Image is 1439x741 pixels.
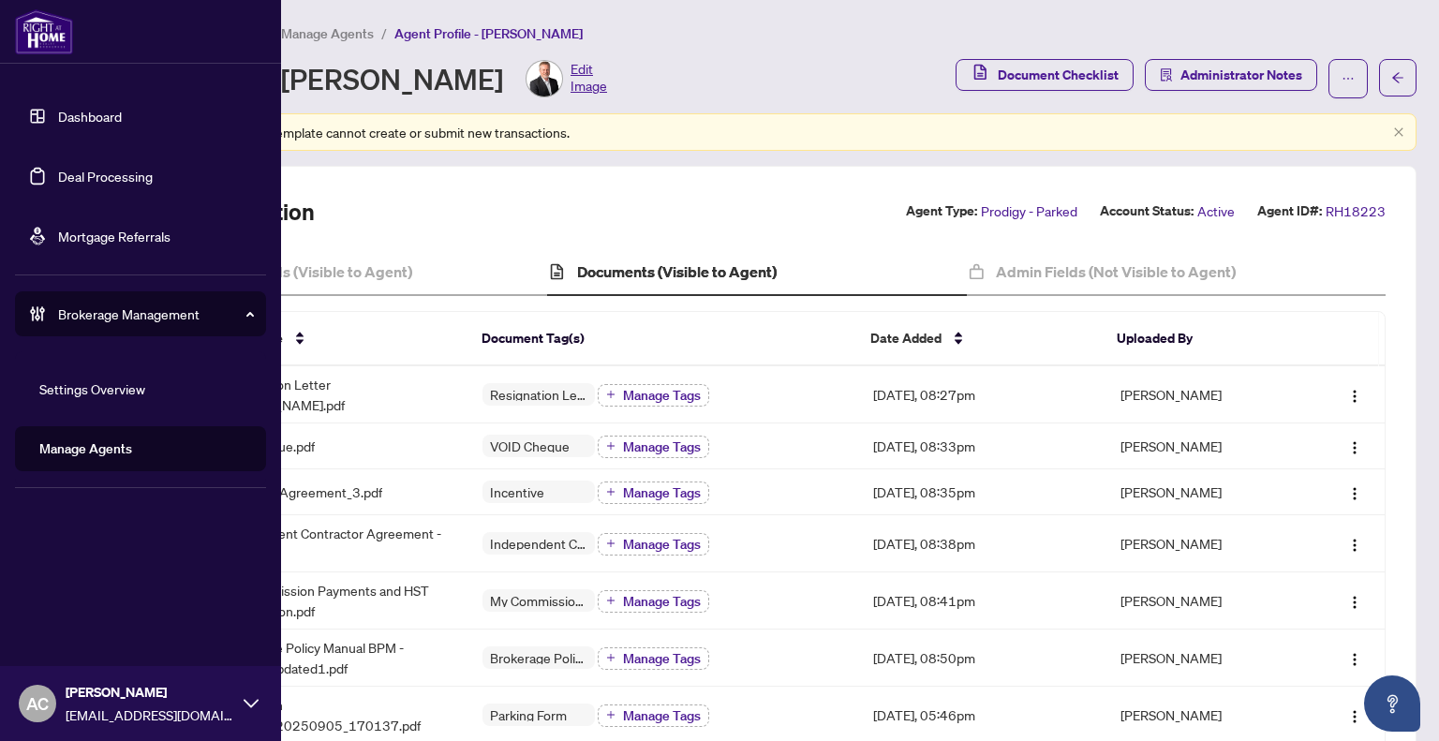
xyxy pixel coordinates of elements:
span: AC [26,690,49,717]
span: Resignation Letter [PERSON_NAME].pdf [222,374,452,415]
span: VOID Cheque [482,439,577,452]
span: Manage Agents [281,25,374,42]
span: arrow-left [1391,71,1404,84]
td: [PERSON_NAME] [1105,469,1301,515]
a: Settings Overview [39,380,145,397]
a: Mortgage Referrals [58,228,171,245]
span: [PERSON_NAME] [66,682,234,703]
button: Open asap [1364,675,1420,732]
span: Manage Tags [623,652,701,665]
button: Manage Tags [598,533,709,556]
button: close [1393,126,1404,139]
span: Active [1197,200,1235,222]
span: Prodigy - Parked [981,200,1077,222]
img: Logo [1347,652,1362,667]
img: Logo [1347,538,1362,553]
img: Profile Icon [527,61,562,96]
button: Logo [1340,528,1370,558]
a: Manage Agents [39,440,132,457]
span: plus [606,441,616,451]
button: Administrator Notes [1145,59,1317,91]
span: plus [606,539,616,548]
span: Independent Contractor Agreement - ICA.pdf [222,523,452,564]
span: [EMAIL_ADDRESS][DOMAIN_NAME] [66,704,234,725]
th: File Name [207,312,467,366]
button: Manage Tags [598,647,709,670]
td: [PERSON_NAME] [1105,572,1301,630]
label: Agent ID#: [1257,200,1322,222]
td: [DATE], 08:35pm [858,469,1105,515]
span: plus [606,653,616,662]
span: Burlington Scanner_20250905_170137.pdf [222,694,452,735]
span: Manage Tags [623,538,701,551]
td: [PERSON_NAME] [1105,366,1301,423]
th: Date Added [855,312,1102,366]
img: logo [15,9,73,54]
td: [PERSON_NAME] [1105,630,1301,687]
h4: Documents (Visible to Agent) [577,260,777,283]
span: Manage Tags [623,389,701,402]
td: [PERSON_NAME] [1105,515,1301,572]
span: plus [606,390,616,399]
span: Manage Tags [623,709,701,722]
span: Brokerage Policy Manual BPM - [DATE]_updated1.pdf [222,637,452,678]
span: Brokerage Management [58,304,253,324]
button: Document Checklist [956,59,1134,91]
img: Logo [1347,389,1362,404]
a: Deal Processing [58,168,153,185]
button: Logo [1340,379,1370,409]
span: Document Checklist [998,60,1119,90]
label: Agent Type: [906,200,977,222]
td: [DATE], 08:41pm [858,572,1105,630]
li: / [381,22,387,44]
span: Edit Image [571,60,607,97]
span: Incentive [482,485,552,498]
span: plus [606,487,616,496]
td: [PERSON_NAME] [1105,423,1301,469]
h4: Agent Profile Fields (Visible to Agent) [156,260,412,283]
span: Manage Tags [623,486,701,499]
span: Resignation Letter (From previous Brokerage) [482,388,595,401]
h4: Admin Fields (Not Visible to Agent) [996,260,1236,283]
span: close [1393,126,1404,138]
button: Manage Tags [598,384,709,407]
span: Parking Form [482,708,574,721]
td: [DATE], 08:50pm [858,630,1105,687]
button: Logo [1340,477,1370,507]
span: My Commission Payments and HST Registration.pdf [222,580,452,621]
td: [DATE], 08:27pm [858,366,1105,423]
img: Logo [1347,595,1362,610]
img: Logo [1347,709,1362,724]
span: solution [1160,68,1173,82]
span: Administrator Notes [1180,60,1302,90]
span: RH18223 [1326,200,1386,222]
span: Manage Tags [623,440,701,453]
span: Brokerage Policy Manual [482,651,595,664]
span: plus [606,596,616,605]
span: Date Added [870,328,942,348]
td: [DATE], 08:33pm [858,423,1105,469]
button: Logo [1340,643,1370,673]
span: Manage Tags [623,595,701,608]
button: Manage Tags [598,482,709,504]
span: plus [606,710,616,719]
button: Logo [1340,700,1370,730]
img: Logo [1347,486,1362,501]
span: My Commission Payments and HST Registration [482,594,595,607]
button: Logo [1340,431,1370,461]
button: Manage Tags [598,436,709,458]
button: Logo [1340,585,1370,615]
div: Agents assigned to this template cannot create or submit new transactions. [130,122,1386,142]
a: Dashboard [58,108,122,125]
span: Agent Profile - [PERSON_NAME] [394,25,583,42]
th: Document Tag(s) [467,312,855,366]
span: ellipsis [1342,72,1355,85]
div: Agent Profile - [PERSON_NAME] [97,60,607,97]
img: Logo [1347,440,1362,455]
button: Manage Tags [598,590,709,613]
button: Manage Tags [598,704,709,727]
td: [DATE], 08:38pm [858,515,1105,572]
span: Incentive Agreement_3.pdf [222,482,382,502]
span: Independent Contractor Agreement [482,537,595,550]
label: Account Status: [1100,200,1194,222]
